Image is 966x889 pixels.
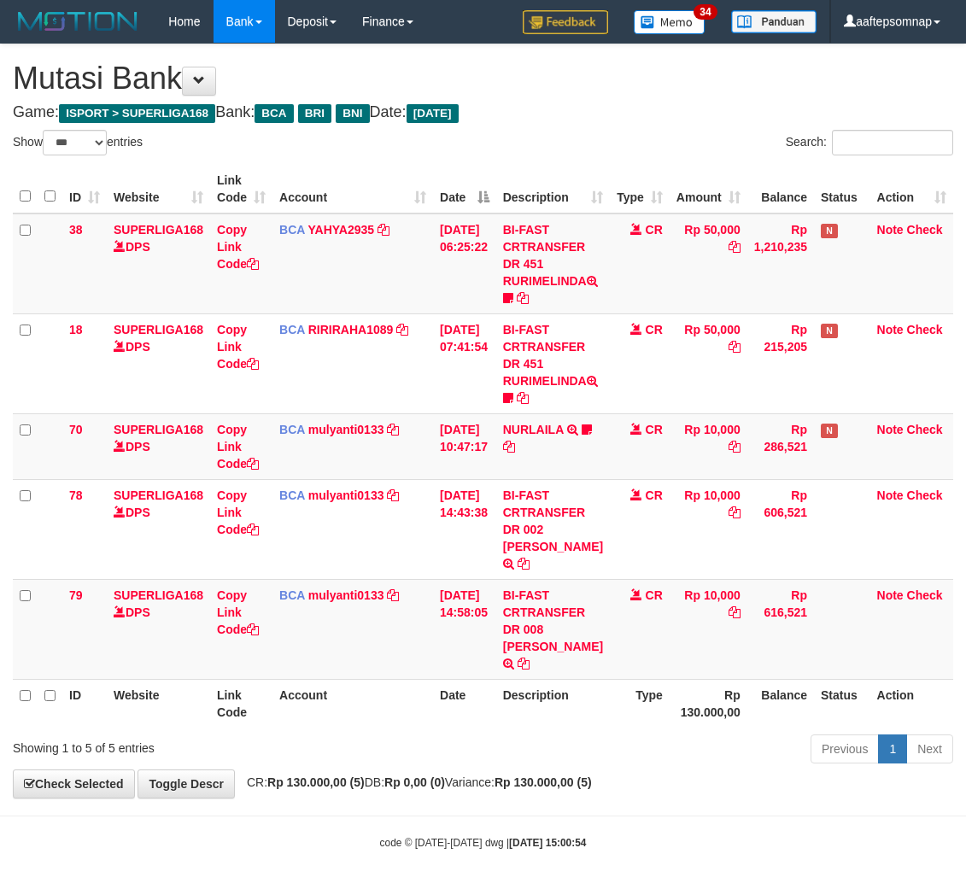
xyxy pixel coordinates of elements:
td: Rp 1,210,235 [747,213,814,314]
a: Note [877,488,904,502]
strong: Rp 130.000,00 (5) [495,775,592,789]
img: MOTION_logo.png [13,9,143,34]
a: Check [907,223,943,237]
span: 79 [69,588,83,602]
span: 38 [69,223,83,237]
th: Status [814,679,870,728]
a: mulyanti0133 [308,488,384,502]
th: Link Code: activate to sort column ascending [210,165,272,213]
a: Copy Link Code [217,588,259,636]
a: 1 [878,734,907,763]
span: Has Note [821,224,838,238]
span: BCA [279,223,305,237]
td: Rp 606,521 [747,479,814,579]
a: NURLAILA [503,423,564,436]
label: Search: [786,130,953,155]
td: DPS [107,579,210,679]
td: Rp 215,205 [747,313,814,413]
a: Copy NURLAILA to clipboard [503,440,515,453]
a: YAHYA2935 [308,223,375,237]
a: SUPERLIGA168 [114,423,203,436]
a: Copy Rp 10,000 to clipboard [729,440,741,453]
span: CR [646,223,663,237]
span: ISPORT > SUPERLIGA168 [59,104,215,123]
td: BI-FAST CRTRANSFER DR 002 [PERSON_NAME] [496,479,610,579]
a: mulyanti0133 [308,423,384,436]
a: SUPERLIGA168 [114,323,203,336]
h4: Game: Bank: Date: [13,104,953,121]
th: Balance [747,679,814,728]
a: Previous [811,734,879,763]
td: Rp 10,000 [670,413,747,479]
span: BCA [279,423,305,436]
img: panduan.png [731,10,817,33]
a: Next [906,734,953,763]
a: Note [877,588,904,602]
span: Has Note [821,324,838,338]
td: Rp 50,000 [670,313,747,413]
td: [DATE] 10:47:17 [433,413,496,479]
td: Rp 286,521 [747,413,814,479]
a: Copy Link Code [217,488,259,536]
label: Show entries [13,130,143,155]
th: Date: activate to sort column descending [433,165,496,213]
th: ID [62,679,107,728]
span: CR [646,323,663,336]
small: code © [DATE]-[DATE] dwg | [380,837,587,849]
td: [DATE] 07:41:54 [433,313,496,413]
th: Link Code [210,679,272,728]
td: DPS [107,313,210,413]
select: Showentries [43,130,107,155]
a: Copy Rp 50,000 to clipboard [729,240,741,254]
a: SUPERLIGA168 [114,223,203,237]
div: Showing 1 to 5 of 5 entries [13,733,389,757]
th: Account [272,679,433,728]
td: Rp 10,000 [670,579,747,679]
a: Copy RIRIRAHA1089 to clipboard [396,323,408,336]
th: Account: activate to sort column ascending [272,165,433,213]
span: BCA [279,488,305,502]
td: BI-FAST CRTRANSFER DR 451 RURIMELINDA [496,313,610,413]
th: Action: activate to sort column ascending [870,165,953,213]
a: Copy mulyanti0133 to clipboard [387,423,399,436]
a: Copy Rp 10,000 to clipboard [729,506,741,519]
td: DPS [107,479,210,579]
span: BCA [279,323,305,336]
span: Has Note [821,424,838,438]
a: Copy BI-FAST CRTRANSFER DR 451 RURIMELINDA to clipboard [517,291,529,305]
td: DPS [107,413,210,479]
a: Toggle Descr [138,769,235,798]
td: Rp 50,000 [670,213,747,314]
a: Check [907,423,943,436]
span: BCA [279,588,305,602]
th: Rp 130.000,00 [670,679,747,728]
a: Copy BI-FAST CRTRANSFER DR 008 MUFADHAL ANIKS to clipboard [518,657,530,670]
th: Amount: activate to sort column ascending [670,165,747,213]
span: 18 [69,323,83,336]
a: Check Selected [13,769,135,798]
th: Date [433,679,496,728]
a: Check [907,588,943,602]
td: [DATE] 06:25:22 [433,213,496,314]
span: 34 [694,4,717,20]
a: Note [877,423,904,436]
td: Rp 10,000 [670,479,747,579]
span: BRI [298,104,331,123]
a: Check [907,323,943,336]
a: Copy BI-FAST CRTRANSFER DR 002 MOH IDRIS to clipboard [518,557,530,570]
a: Check [907,488,943,502]
a: Copy Rp 50,000 to clipboard [729,340,741,354]
a: Copy YAHYA2935 to clipboard [378,223,389,237]
span: BNI [336,104,369,123]
th: ID: activate to sort column ascending [62,165,107,213]
a: Copy Rp 10,000 to clipboard [729,605,741,619]
th: Website: activate to sort column ascending [107,165,210,213]
th: Type: activate to sort column ascending [610,165,670,213]
span: CR [646,423,663,436]
th: Balance [747,165,814,213]
a: Note [877,223,904,237]
a: Copy Link Code [217,423,259,471]
strong: Rp 0,00 (0) [384,775,445,789]
a: SUPERLIGA168 [114,588,203,602]
td: Rp 616,521 [747,579,814,679]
